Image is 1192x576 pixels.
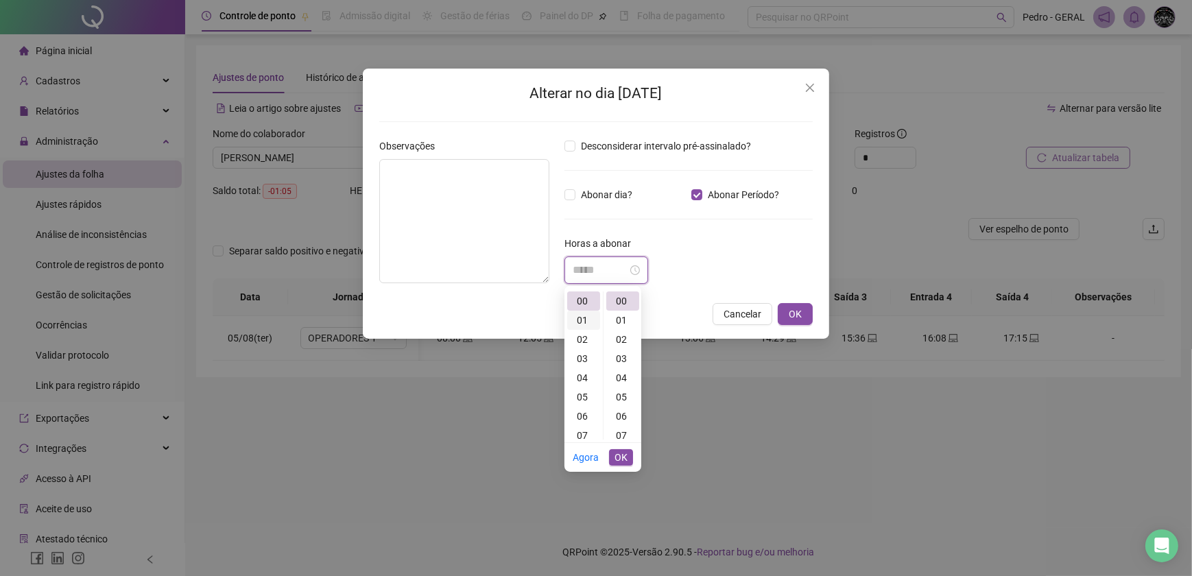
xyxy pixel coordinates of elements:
button: Close [799,77,821,99]
div: 01 [567,311,600,330]
div: 04 [606,368,639,387]
div: 05 [567,387,600,407]
div: 07 [606,426,639,445]
span: Abonar dia? [575,187,638,202]
div: 02 [567,330,600,349]
h2: Alterar no dia [DATE] [379,82,813,105]
div: 02 [606,330,639,349]
span: Desconsiderar intervalo pré-assinalado? [575,139,756,154]
div: 06 [606,407,639,426]
button: OK [778,303,813,325]
div: 04 [567,368,600,387]
span: OK [615,450,628,465]
div: 05 [606,387,639,407]
label: Horas a abonar [564,236,640,251]
div: 03 [606,349,639,368]
a: Agora [573,452,599,463]
span: Cancelar [724,307,761,322]
div: 01 [606,311,639,330]
span: Abonar Período? [702,187,785,202]
label: Observações [379,139,444,154]
div: Open Intercom Messenger [1145,529,1178,562]
div: 07 [567,426,600,445]
div: 00 [606,291,639,311]
button: OK [609,449,633,466]
button: Cancelar [713,303,772,325]
div: 03 [567,349,600,368]
span: close [804,82,815,93]
div: 06 [567,407,600,426]
span: OK [789,307,802,322]
div: 00 [567,291,600,311]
